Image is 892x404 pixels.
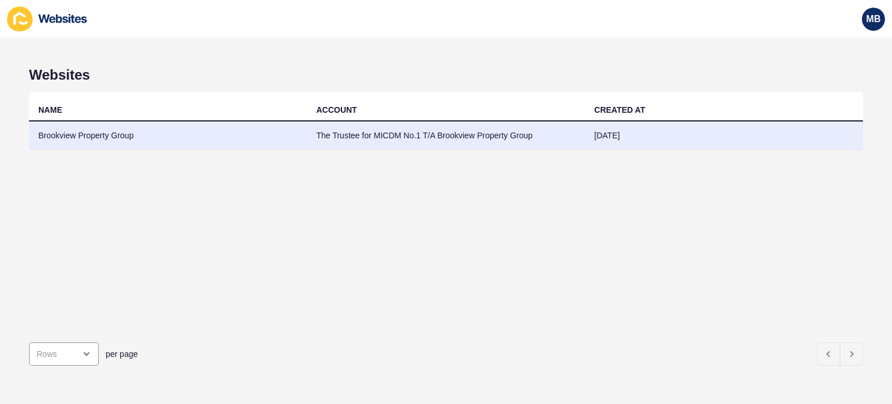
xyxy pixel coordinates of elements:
h1: Websites [29,67,863,83]
td: The Trustee for MICDM No.1 T/A Brookview Property Group [307,121,585,150]
div: NAME [38,104,62,116]
div: CREATED AT [594,104,645,116]
div: open menu [29,342,99,366]
span: per page [106,348,138,360]
div: ACCOUNT [316,104,357,116]
td: [DATE] [585,121,863,150]
td: Brookview Property Group [29,121,307,150]
span: MB [866,13,881,25]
